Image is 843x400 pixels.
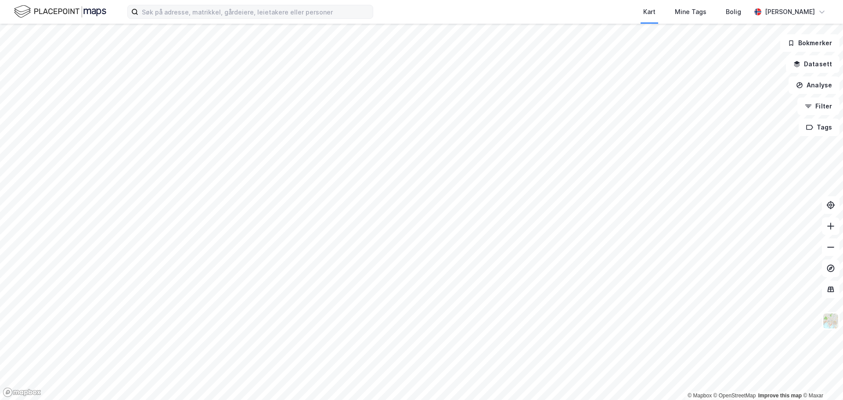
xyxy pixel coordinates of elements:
div: [PERSON_NAME] [765,7,815,17]
div: Bolig [726,7,741,17]
div: Kart [643,7,656,17]
input: Søk på adresse, matrikkel, gårdeiere, leietakere eller personer [138,5,373,18]
img: logo.f888ab2527a4732fd821a326f86c7f29.svg [14,4,106,19]
button: Filter [797,97,839,115]
img: Z [822,313,839,329]
button: Analyse [789,76,839,94]
button: Datasett [786,55,839,73]
a: Improve this map [758,393,802,399]
div: Kontrollprogram for chat [799,358,843,400]
a: OpenStreetMap [713,393,756,399]
a: Mapbox [688,393,712,399]
div: Mine Tags [675,7,706,17]
button: Bokmerker [780,34,839,52]
a: Mapbox homepage [3,387,41,397]
iframe: Chat Widget [799,358,843,400]
button: Tags [799,119,839,136]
